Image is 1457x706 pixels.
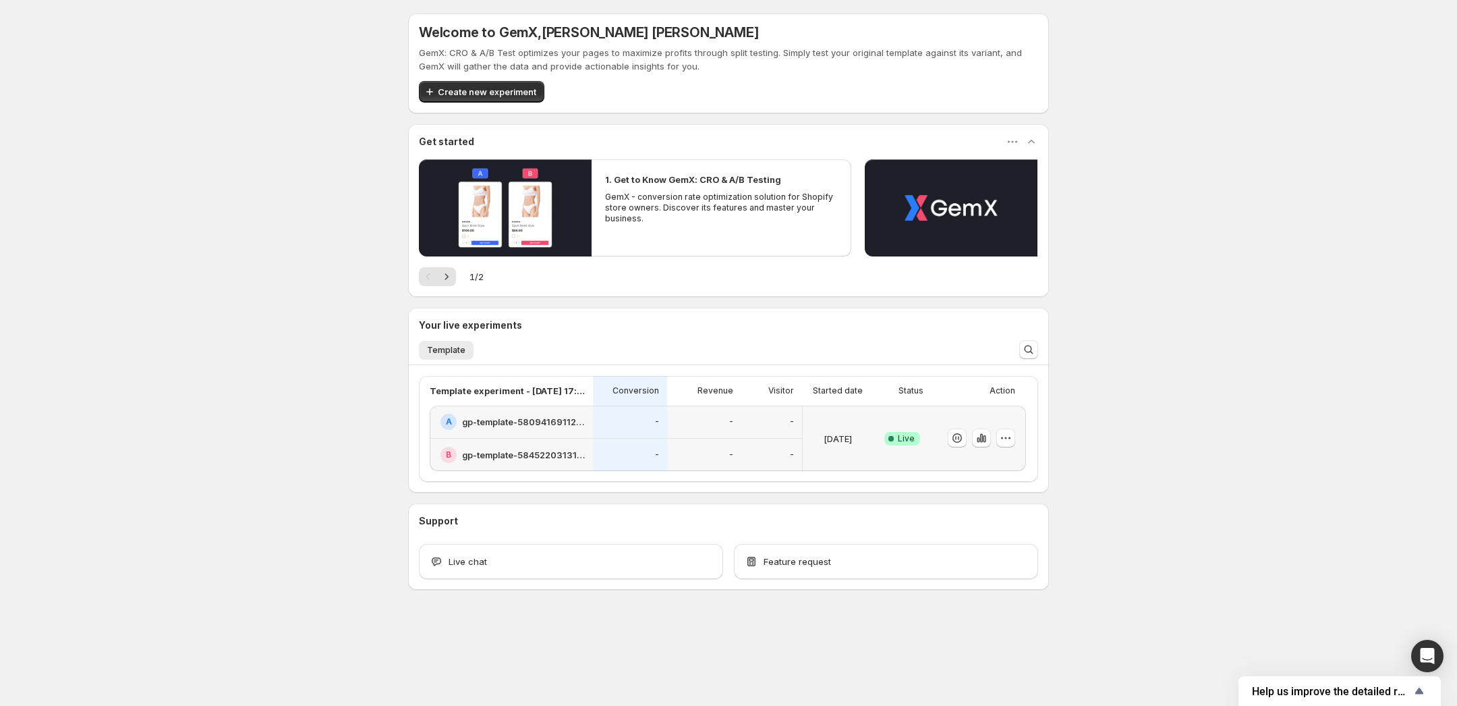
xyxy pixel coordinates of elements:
span: , [PERSON_NAME] [PERSON_NAME] [538,24,758,40]
p: - [790,450,794,460]
p: - [655,416,659,427]
p: Conversion [612,385,659,396]
button: Next [437,267,456,286]
p: GemX - conversion rate optimization solution for Shopify store owners. Discover its features and ... [605,192,837,224]
span: Help us improve the detailed report for A/B campaigns [1252,685,1411,698]
p: - [655,450,659,460]
h2: gp-template-580941691129692755 [462,415,585,429]
p: [DATE] [824,432,852,445]
nav: Pagination [419,267,456,286]
h2: 1. Get to Know GemX: CRO & A/B Testing [605,173,781,186]
span: Live chat [449,555,487,568]
button: Play video [865,159,1037,256]
p: Template experiment - [DATE] 17:44:12 [430,384,585,398]
div: Open Intercom Messenger [1411,640,1444,672]
p: Visitor [768,385,794,396]
p: GemX: CRO & A/B Test optimizes your pages to maximize profits through split testing. Simply test ... [419,46,1038,73]
span: Template [427,345,465,356]
h2: gp-template-584522031316337418 [462,448,585,462]
p: Status [898,385,923,396]
h2: A [446,416,452,427]
p: Revenue [697,385,733,396]
h2: B [446,450,451,460]
button: Search and filter results [1019,340,1038,359]
h3: Your live experiments [419,319,522,332]
p: - [790,416,794,427]
p: - [729,416,733,427]
h3: Get started [419,135,474,148]
h5: Welcome to GemX [419,24,758,40]
p: Action [990,385,1015,396]
span: Create new experiment [438,85,536,99]
h3: Support [419,514,458,528]
span: Live [898,433,915,444]
span: Feature request [764,555,831,568]
p: Started date [813,385,863,396]
p: - [729,450,733,460]
button: Show survey - Help us improve the detailed report for A/B campaigns [1252,683,1427,699]
button: Create new experiment [419,81,544,103]
button: Play video [419,159,592,256]
span: 1 / 2 [469,270,484,283]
